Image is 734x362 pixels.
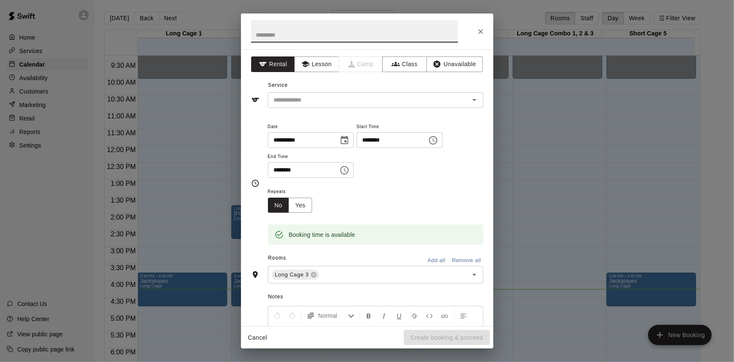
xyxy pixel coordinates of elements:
button: Format Bold [362,308,376,323]
span: Date [268,121,354,133]
div: Booking time is available [289,227,355,242]
span: Rooms [268,255,286,261]
button: Unavailable [427,56,483,72]
svg: Rooms [251,271,260,279]
span: Service [268,82,288,88]
button: No [268,198,289,213]
button: Left Align [456,308,471,323]
button: Insert Link [437,308,452,323]
button: Open [469,94,480,106]
div: Long Cage 3 [272,270,319,280]
button: Rental [251,56,295,72]
button: Insert Code [422,308,437,323]
span: Repeats [268,186,319,198]
svg: Timing [251,179,260,188]
button: Undo [270,308,284,323]
span: Camps can only be created in the Services page [339,56,383,72]
span: Notes [268,290,483,304]
button: Yes [289,198,312,213]
button: Choose time, selected time is 12:00 PM [336,162,353,179]
button: Add all [423,254,450,267]
button: Remove all [450,254,483,267]
button: Format Underline [392,308,406,323]
span: Long Cage 3 [272,271,313,279]
button: Lesson [294,56,339,72]
button: Choose time, selected time is 11:30 AM [425,132,442,149]
button: Class [382,56,427,72]
button: Center Align [270,323,284,338]
button: Formatting Options [303,308,358,323]
svg: Service [251,96,260,104]
span: Start Time [357,121,443,133]
span: End Time [268,151,354,163]
button: Right Align [285,323,299,338]
button: Choose date, selected date is Aug 20, 2025 [336,132,353,149]
button: Cancel [244,330,271,346]
button: Open [469,269,480,281]
button: Redo [285,308,299,323]
button: Format Italics [377,308,391,323]
span: Normal [318,311,348,320]
button: Format Strikethrough [407,308,421,323]
button: Close [473,24,488,39]
div: outlined button group [268,198,313,213]
button: Justify Align [300,323,315,338]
